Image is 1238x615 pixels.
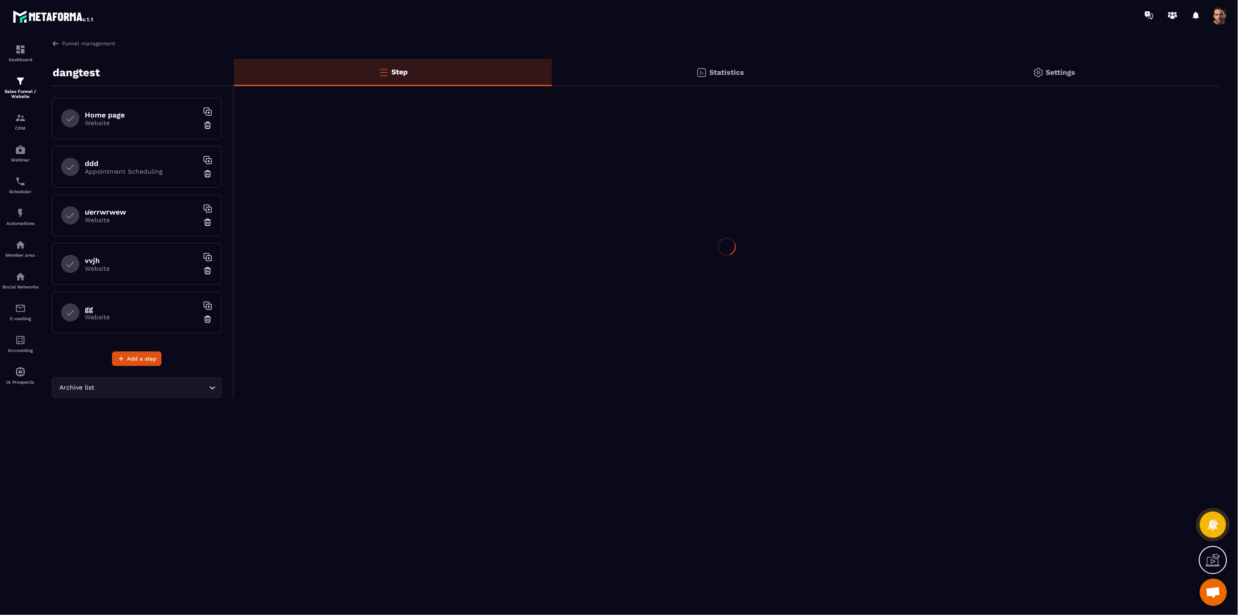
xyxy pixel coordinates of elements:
p: Webinar [2,157,39,162]
a: Mở cuộc trò chuyện [1200,579,1227,606]
img: formation [15,44,26,55]
img: accountant [15,335,26,346]
img: setting-gr.5f69749f.svg [1033,67,1044,78]
button: Add a step [112,351,161,366]
p: CRM [2,126,39,131]
p: E-mailing [2,316,39,321]
img: trash [203,218,212,227]
img: arrow [52,39,60,48]
img: trash [203,315,212,324]
p: Member area [2,253,39,258]
img: bars-o.4a397970.svg [378,67,389,78]
img: scheduler [15,176,26,187]
p: Automations [2,221,39,226]
img: stats.20deebd0.svg [696,67,707,78]
a: automationsautomationsAutomations [2,201,39,233]
p: Scheduler [2,189,39,194]
p: Dashboard [2,57,39,62]
img: trash [203,169,212,178]
p: Website [85,265,198,272]
a: formationformationCRM [2,106,39,137]
a: formationformationSales Funnel / Website [2,69,39,106]
a: social-networksocial-networkSocial Networks [2,264,39,296]
a: formationformationDashboard [2,37,39,69]
p: Website [85,216,198,224]
p: Website [85,313,198,321]
h6: Home page [85,111,198,119]
img: logo [13,8,94,24]
p: Statistics [709,68,744,77]
a: automationsautomationsMember area [2,233,39,264]
span: Add a step [127,354,156,363]
a: emailemailE-mailing [2,296,39,328]
p: Social Networks [2,284,39,289]
h6: vvjh [85,256,198,265]
p: dangtest [53,63,100,82]
p: Step [391,68,408,76]
p: Sales Funnel / Website [2,89,39,99]
p: Accounting [2,348,39,353]
h6: gg [85,305,198,313]
p: Website [85,119,198,127]
img: trash [203,266,212,275]
h6: ddd [85,159,198,168]
img: trash [203,121,212,130]
img: formation [15,76,26,87]
img: automations [15,239,26,250]
p: Settings [1046,68,1076,77]
img: automations [15,144,26,155]
img: automations [15,366,26,377]
a: automationsautomationsWebinar [2,137,39,169]
img: automations [15,208,26,219]
img: formation [15,112,26,123]
a: Funnel management [52,39,115,48]
input: Search for option [97,383,207,393]
p: Appointment Scheduling [85,168,198,175]
div: Search for option [52,377,222,398]
p: IA Prospects [2,380,39,385]
img: social-network [15,271,26,282]
img: email [15,303,26,314]
h6: ưerrwrwew [85,208,198,216]
a: accountantaccountantAccounting [2,328,39,360]
span: Archive list [58,383,97,393]
a: schedulerschedulerScheduler [2,169,39,201]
